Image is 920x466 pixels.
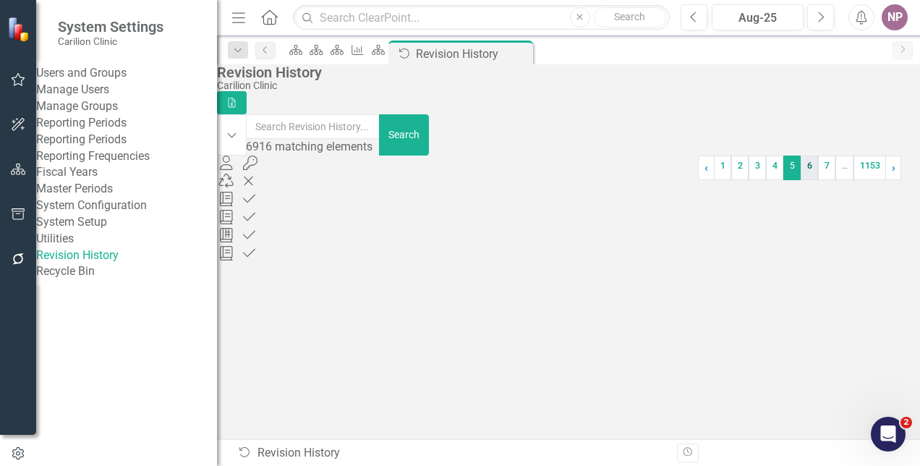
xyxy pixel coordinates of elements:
button: Search [594,7,666,27]
div: Revision History [237,445,346,462]
a: Recycle Bin [36,263,217,280]
div: Utilities [36,231,217,247]
a: 6 [801,156,818,180]
button: Search [379,114,429,156]
a: 4 [766,156,783,180]
small: Carilion Clinic [58,35,163,47]
a: Manage Groups [36,98,217,115]
a: Reporting Periods [36,132,217,148]
div: System Configuration [36,198,217,214]
button: Aug-25 [712,4,804,30]
span: Search [614,11,645,22]
span: 2 [900,417,912,428]
span: 5 [783,156,801,180]
a: Revision History [36,247,217,264]
a: Manage Users [36,82,217,98]
div: 6916 matching elements [246,139,380,156]
a: System Setup [36,214,217,231]
a: 2 [731,156,749,180]
span: ‹ [704,161,708,174]
div: Revision History [416,45,529,63]
span: › [892,161,895,174]
input: Search ClearPoint... [293,5,670,30]
div: Carilion Clinic [217,80,913,91]
button: NP [882,4,908,30]
a: 1153 [853,156,886,180]
input: Search Revision History... [246,114,380,139]
div: Reporting Periods [36,115,217,132]
span: System Settings [58,18,163,35]
div: Users and Groups [36,65,217,82]
a: Reporting Frequencies [36,148,217,165]
a: 7 [818,156,835,180]
a: Fiscal Years [36,164,217,181]
div: Revision History [217,64,913,80]
div: Aug-25 [717,9,798,27]
iframe: Intercom live chat [871,417,906,452]
a: 3 [749,156,766,180]
a: Master Periods [36,181,217,198]
img: ClearPoint Strategy [7,16,33,41]
a: 1 [714,156,731,180]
